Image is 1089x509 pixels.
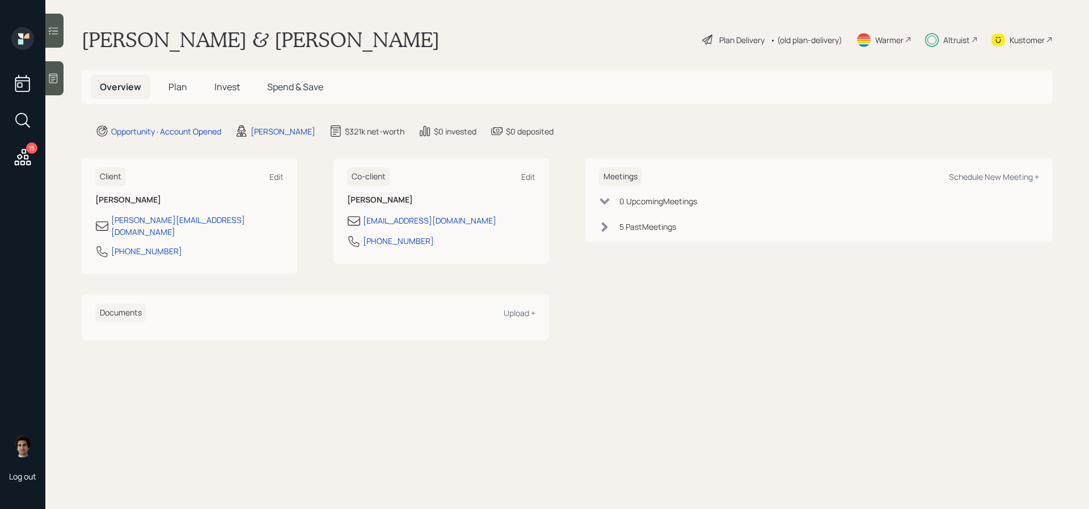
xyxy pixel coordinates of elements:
[943,34,970,46] div: Altruist
[26,142,37,154] div: 15
[95,195,284,205] h6: [PERSON_NAME]
[875,34,904,46] div: Warmer
[347,167,390,186] h6: Co-client
[770,34,842,46] div: • (old plan-delivery)
[111,214,284,238] div: [PERSON_NAME][EMAIL_ADDRESS][DOMAIN_NAME]
[168,81,187,93] span: Plan
[347,195,535,205] h6: [PERSON_NAME]
[504,308,535,318] div: Upload +
[267,81,323,93] span: Spend & Save
[345,125,404,137] div: $321k net-worth
[100,81,141,93] span: Overview
[269,171,284,182] div: Edit
[95,304,146,322] h6: Documents
[949,171,1039,182] div: Schedule New Meeting +
[9,471,36,482] div: Log out
[82,27,440,52] h1: [PERSON_NAME] & [PERSON_NAME]
[521,171,535,182] div: Edit
[111,125,221,137] div: Opportunity · Account Opened
[599,167,642,186] h6: Meetings
[363,235,434,247] div: [PHONE_NUMBER]
[506,125,554,137] div: $0 deposited
[434,125,476,137] div: $0 invested
[214,81,240,93] span: Invest
[11,435,34,457] img: harrison-schaefer-headshot-2.png
[619,221,676,233] div: 5 Past Meeting s
[363,214,496,226] div: [EMAIL_ADDRESS][DOMAIN_NAME]
[1010,34,1045,46] div: Kustomer
[251,125,315,137] div: [PERSON_NAME]
[619,195,697,207] div: 0 Upcoming Meeting s
[111,245,182,257] div: [PHONE_NUMBER]
[95,167,126,186] h6: Client
[719,34,765,46] div: Plan Delivery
